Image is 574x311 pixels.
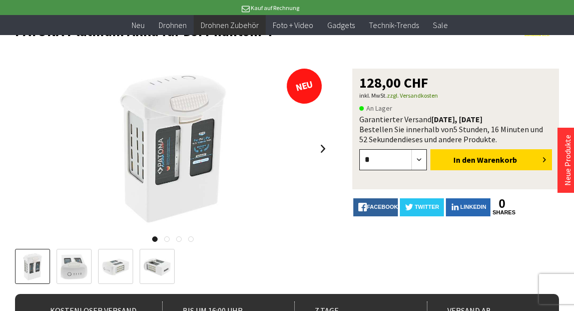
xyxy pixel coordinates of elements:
span: Neu [132,20,145,30]
a: Drohnen [152,15,194,36]
b: [DATE], [DATE] [431,114,482,124]
span: Sale [433,20,448,30]
a: 0 [492,198,511,209]
div: Garantierter Versand Bestellen Sie innerhalb von dieses und andere Produkte. [359,114,552,144]
span: Technik-Trends [369,20,419,30]
a: Foto + Video [266,15,320,36]
a: Sale [426,15,455,36]
span: LinkedIn [460,204,486,210]
a: LinkedIn [446,198,490,216]
span: An Lager [359,102,392,114]
span: twitter [415,204,439,210]
p: inkl. MwSt. [359,90,552,102]
a: facebook [353,198,398,216]
span: 5 Stunden, 16 Minuten und 52 Sekunden [359,124,543,144]
a: Neue Produkte [562,135,572,186]
span: Drohnen Zubehör [201,20,259,30]
a: zzgl. Versandkosten [387,92,438,99]
button: In den Warenkorb [430,149,552,170]
a: Neu [125,15,152,36]
img: Vorschau: PATONA Platinum Akku für DJI Phantom 4 [22,252,44,281]
a: Drohnen Zubehör [194,15,266,36]
h1: PATONA Platinum Akku für DJI Phantom 4 [15,24,450,39]
img: PATONA Platinum Akku für DJI Phantom 4 [114,69,232,229]
span: In den [453,155,475,165]
span: Foto + Video [273,20,313,30]
span: Drohnen [159,20,187,30]
span: facebook [367,204,398,210]
span: Warenkorb [477,155,517,165]
a: shares [492,209,511,216]
span: Gadgets [327,20,355,30]
a: twitter [400,198,444,216]
a: Technik-Trends [362,15,426,36]
a: Gadgets [320,15,362,36]
span: 128,00 CHF [359,76,428,90]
